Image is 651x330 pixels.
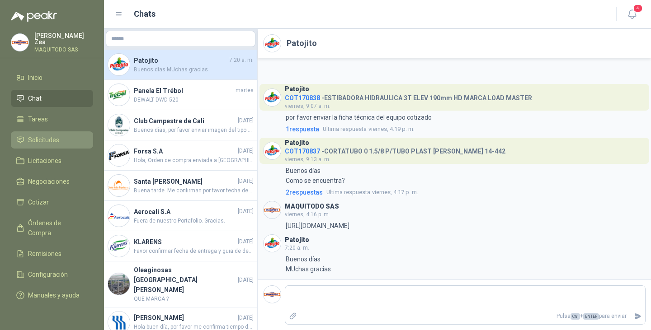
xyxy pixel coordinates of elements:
[134,65,254,74] span: Buenos días MUchas gracias
[285,145,505,154] h4: - CORTATUBO 0 1.5/8 P/TUBO PLAST [PERSON_NAME] 14-442
[134,247,254,256] span: Favor confirmar fecha de entrega y guia de despacho.
[238,237,254,246] span: [DATE]
[134,86,234,96] h4: Panela El Trébol
[104,110,257,140] a: Company LogoClub Campestre de Cali[DATE]Buenos días, por favor enviar imagen del tipo de llave qu...
[104,80,257,110] a: Company LogoPanela El TrébolmartesDEWALT DWD 520
[11,173,93,190] a: Negociaciones
[285,156,330,163] span: viernes, 9:13 a. m.
[236,86,254,95] span: martes
[323,125,415,134] span: viernes, 4:19 p. m.
[624,6,640,23] button: 4
[134,177,236,186] h4: Santa [PERSON_NAME]
[104,261,257,307] a: Company LogoOleaginosas [GEOGRAPHIC_DATA][PERSON_NAME][DATE]QUE MARCA ?
[28,270,68,279] span: Configuración
[264,235,281,252] img: Company Logo
[326,188,370,197] span: Ultima respuesta
[238,207,254,216] span: [DATE]
[134,186,254,195] span: Buena tarde. Me confirman por favor fecha de entrega. Gracias
[264,35,281,52] img: Company Logo
[264,201,281,218] img: Company Logo
[134,156,254,165] span: Hola, Orden de compra enviada a [GEOGRAPHIC_DATA], este material se recogera. Me confirmas horari...
[134,237,236,247] h4: KLARENS
[11,11,57,22] img: Logo peakr
[134,116,236,126] h4: Club Campestre de Cali
[11,69,93,86] a: Inicio
[286,124,319,134] span: 1 respuesta
[238,177,254,186] span: [DATE]
[286,187,323,197] span: 2 respuesta s
[630,308,645,324] button: Enviar
[28,177,70,186] span: Negociaciones
[108,235,130,257] img: Company Logo
[28,197,49,207] span: Cotizar
[134,265,236,295] h4: Oleaginosas [GEOGRAPHIC_DATA][PERSON_NAME]
[11,152,93,169] a: Licitaciones
[285,245,309,251] span: 7:20 a. m.
[264,142,281,159] img: Company Logo
[108,54,130,75] img: Company Logo
[108,175,130,196] img: Company Logo
[285,94,320,102] span: COT170838
[134,217,254,225] span: Fuera de nuestro Portafolio. Gracias.
[285,204,339,209] h3: MAQUITODO SAS
[11,90,93,107] a: Chat
[11,214,93,242] a: Órdenes de Compra
[301,308,631,324] p: Pulsa + para enviar
[28,290,80,300] span: Manuales y ayuda
[134,126,254,135] span: Buenos días, por favor enviar imagen del tipo de llave que requiere, y especificar si pulgadas o ...
[11,287,93,304] a: Manuales y ayuda
[134,146,236,156] h4: Forsa S.A
[104,50,257,80] a: Company LogoPatojito7:20 a. m.Buenos días MUchas gracias
[286,112,432,122] p: por favor enviar la ficha técnica del equipo cotizado
[134,207,236,217] h4: Aerocali S.A
[108,205,130,227] img: Company Logo
[108,84,130,106] img: Company Logo
[583,313,599,320] span: ENTER
[229,56,254,65] span: 7:20 a. m.
[633,4,643,13] span: 4
[104,231,257,261] a: Company LogoKLARENS[DATE]Favor confirmar fecha de entrega y guia de despacho.
[108,144,130,166] img: Company Logo
[104,201,257,231] a: Company LogoAerocali S.A[DATE]Fuera de nuestro Portafolio. Gracias.
[28,156,61,166] span: Licitaciones
[28,73,42,83] span: Inicio
[286,166,345,186] p: Buenos días Como se encuentra?
[286,254,331,274] p: Buenos días MUchas gracias
[134,56,227,65] h4: Patojito
[108,273,130,295] img: Company Logo
[285,308,301,324] label: Adjuntar archivos
[34,33,93,45] p: [PERSON_NAME] Zea
[134,96,254,104] span: DEWALT DWD 520
[28,114,48,124] span: Tareas
[104,171,257,201] a: Company LogoSanta [PERSON_NAME][DATE]Buena tarde. Me confirman por favor fecha de entrega. Gracias
[285,87,309,92] h3: Patojito
[238,116,254,125] span: [DATE]
[134,313,236,323] h4: [PERSON_NAME]
[287,37,317,50] h2: Patojito
[11,266,93,283] a: Configuración
[11,245,93,262] a: Remisiones
[571,313,580,320] span: Ctrl
[11,34,28,51] img: Company Logo
[108,114,130,136] img: Company Logo
[28,218,85,238] span: Órdenes de Compra
[104,140,257,171] a: Company LogoForsa S.A[DATE]Hola, Orden de compra enviada a [GEOGRAPHIC_DATA], este material se re...
[238,147,254,155] span: [DATE]
[28,93,42,103] span: Chat
[286,221,349,231] p: [URL][DOMAIN_NAME]
[264,89,281,106] img: Company Logo
[285,103,330,109] span: viernes, 9:07 a. m.
[264,286,281,303] img: Company Logo
[284,187,646,197] a: 2respuestasUltima respuestaviernes, 4:17 p. m.
[28,249,61,259] span: Remisiones
[285,92,532,101] h4: - ESTIBADORA HIDRAULICA 3T ELEV 190mm HD MARCA LOAD MASTER
[285,237,309,242] h3: Patojito
[34,47,93,52] p: MAQUITODO SAS
[285,140,309,145] h3: Patojito
[238,314,254,322] span: [DATE]
[11,131,93,149] a: Solicitudes
[11,111,93,128] a: Tareas
[134,8,156,20] h1: Chats
[285,211,330,218] span: viernes, 4:16 p. m.
[323,125,367,134] span: Ultima respuesta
